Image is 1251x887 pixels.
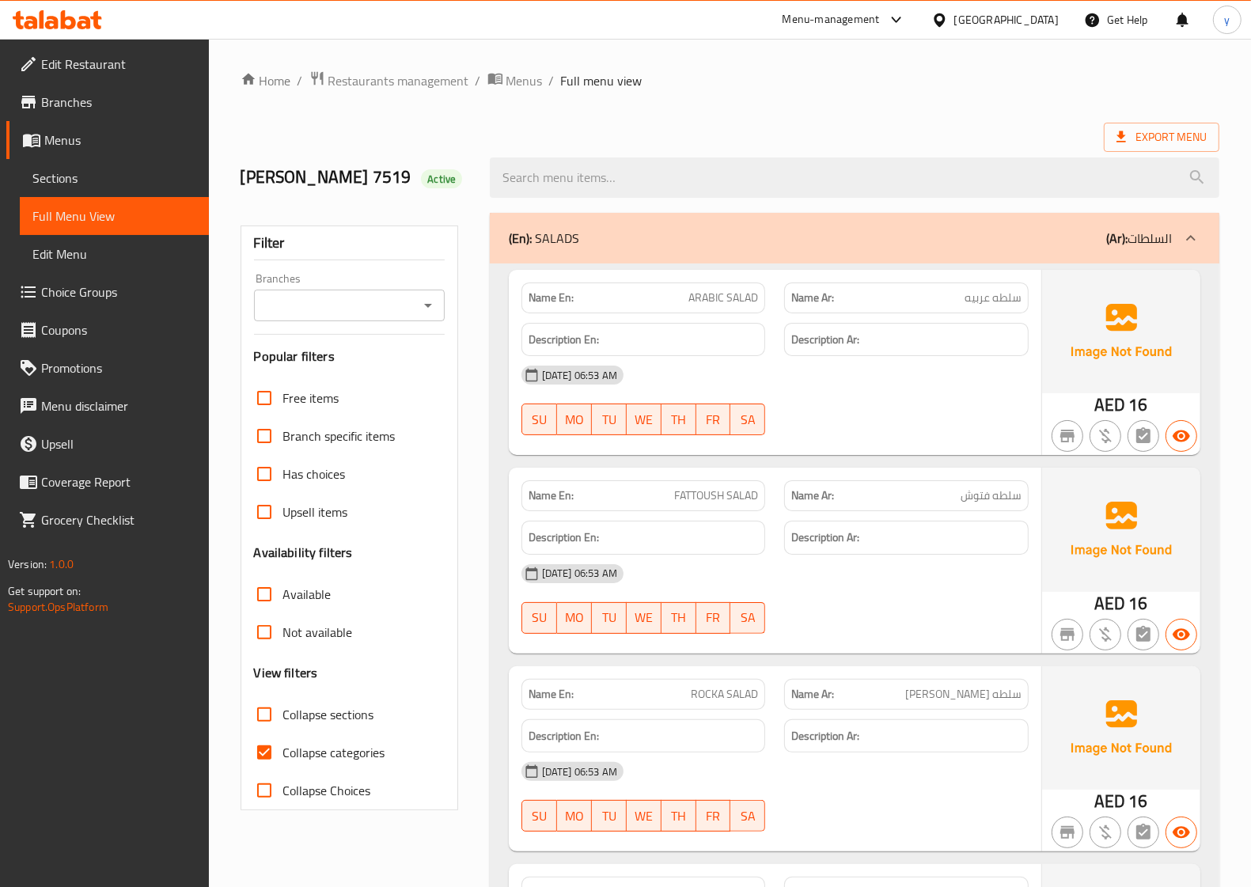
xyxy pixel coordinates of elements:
[44,131,196,150] span: Menus
[791,487,834,504] strong: Name Ar:
[737,408,759,431] span: SA
[283,585,332,604] span: Available
[536,368,624,383] span: [DATE] 06:53 AM
[696,800,731,832] button: FR
[521,404,557,435] button: SU
[791,528,859,548] strong: Description Ar:
[254,544,353,562] h3: Availability filters
[529,487,574,504] strong: Name En:
[1094,786,1125,817] span: AED
[283,502,348,521] span: Upsell items
[662,602,696,634] button: TH
[529,290,574,306] strong: Name En:
[1052,420,1083,452] button: Not branch specific item
[627,404,662,435] button: WE
[283,426,396,445] span: Branch specific items
[41,282,196,301] span: Choice Groups
[1090,420,1121,452] button: Purchased item
[1166,817,1197,848] button: Available
[41,320,196,339] span: Coupons
[563,606,586,629] span: MO
[41,358,196,377] span: Promotions
[6,425,209,463] a: Upsell
[688,290,758,306] span: ARABIC SALAD
[476,71,481,90] li: /
[737,805,759,828] span: SA
[283,743,385,762] span: Collapse categories
[1129,588,1148,619] span: 16
[49,554,74,574] span: 1.0.0
[41,510,196,529] span: Grocery Checklist
[6,387,209,425] a: Menu disclaimer
[241,165,471,189] h2: [PERSON_NAME] 7519
[20,235,209,273] a: Edit Menu
[20,159,209,197] a: Sections
[592,800,627,832] button: TU
[1042,468,1200,591] img: Ae5nvW7+0k+MAAAAAElFTkSuQmCC
[791,290,834,306] strong: Name Ar:
[283,705,374,724] span: Collapse sections
[668,606,690,629] span: TH
[529,805,551,828] span: SU
[20,197,209,235] a: Full Menu View
[598,805,620,828] span: TU
[563,408,586,431] span: MO
[1116,127,1207,147] span: Export Menu
[791,726,859,746] strong: Description Ar:
[529,408,551,431] span: SU
[298,71,303,90] li: /
[662,404,696,435] button: TH
[283,623,353,642] span: Not available
[6,501,209,539] a: Grocery Checklist
[536,764,624,779] span: [DATE] 06:53 AM
[1129,389,1148,420] span: 16
[1052,619,1083,650] button: Not branch specific item
[521,602,557,634] button: SU
[783,10,880,29] div: Menu-management
[905,686,1022,703] span: سلطه [PERSON_NAME]
[32,169,196,188] span: Sections
[241,71,291,90] a: Home
[6,83,209,121] a: Branches
[506,71,543,90] span: Menus
[529,330,599,350] strong: Description En:
[254,226,445,260] div: Filter
[32,244,196,263] span: Edit Menu
[668,408,690,431] span: TH
[549,71,555,90] li: /
[737,606,759,629] span: SA
[1224,11,1230,28] span: y
[521,800,557,832] button: SU
[6,311,209,349] a: Coupons
[627,800,662,832] button: WE
[662,800,696,832] button: TH
[41,55,196,74] span: Edit Restaurant
[703,805,725,828] span: FR
[1128,817,1159,848] button: Not has choices
[529,606,551,629] span: SU
[703,408,725,431] span: FR
[1166,420,1197,452] button: Available
[41,396,196,415] span: Menu disclaimer
[668,805,690,828] span: TH
[309,70,469,91] a: Restaurants management
[1052,817,1083,848] button: Not branch specific item
[283,781,371,800] span: Collapse Choices
[730,800,765,832] button: SA
[487,70,543,91] a: Menus
[1106,226,1128,250] b: (Ar):
[8,597,108,617] a: Support.OpsPlatform
[592,404,627,435] button: TU
[598,606,620,629] span: TU
[563,805,586,828] span: MO
[529,686,574,703] strong: Name En:
[557,800,592,832] button: MO
[1042,270,1200,393] img: Ae5nvW7+0k+MAAAAAElFTkSuQmCC
[1128,619,1159,650] button: Not has choices
[633,606,655,629] span: WE
[509,226,532,250] b: (En):
[1106,229,1172,248] p: السلطات
[674,487,758,504] span: FATTOUSH SALAD
[529,528,599,548] strong: Description En:
[1090,817,1121,848] button: Purchased item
